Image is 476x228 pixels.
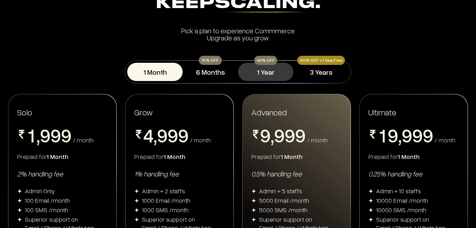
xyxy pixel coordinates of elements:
img: img [17,198,22,203]
img: img [17,217,22,222]
span: 1 Month [47,153,68,160]
img: img [17,208,22,213]
span: Ultimate [368,107,396,118]
div: Prepaid for [368,152,459,161]
span: , [154,126,157,147]
button: 6 Months [183,63,238,81]
div: Admin + 5 staffs [259,187,302,195]
img: img [134,217,139,222]
div: Admin + 10 staffs [376,187,421,195]
span: 9 [402,126,412,145]
span: Advanced [251,107,287,118]
img: img [368,198,373,203]
span: 1 [377,126,388,145]
span: 9 [388,126,398,145]
span: 9 [61,126,72,145]
span: , [271,126,274,147]
div: 1000 SMS /month [142,206,189,214]
div: / month [73,137,94,143]
div: / month [435,137,455,143]
div: Prepaid for [134,152,225,161]
span: 1 [26,126,36,145]
div: 5000 Email /month [259,196,309,204]
div: 1% handling fee [134,169,225,178]
span: 1 Month [164,153,185,160]
div: Prepaid for [251,152,342,161]
button: 1 Year [238,63,293,81]
img: pricing-rupee [251,130,260,139]
img: img [251,189,256,194]
img: pricing-rupee [17,130,26,139]
span: 4 [143,126,154,145]
img: img [134,208,139,213]
span: 2 [26,145,36,163]
div: / month [190,137,211,143]
span: 9 [178,126,189,145]
img: img [368,217,373,222]
div: 5000 SMS /month [259,206,307,214]
span: 9 [157,126,168,145]
span: , [36,126,40,147]
button: 1 Month [127,63,183,81]
span: 9 [168,126,178,145]
span: 9 [260,126,271,145]
img: img [251,217,256,222]
img: img [251,198,256,203]
div: 100 SMS /month [25,206,68,214]
div: Pick a plan to experience Commmerce Upgrade as you grow. [42,27,434,41]
img: img [251,208,256,213]
div: 1000 Email /month [142,196,190,204]
span: 9 [285,126,295,145]
img: img [17,189,22,194]
div: / month [307,137,328,143]
button: 3 Years [293,63,349,81]
div: Prepaid for [17,152,108,161]
img: pricing-rupee [134,130,143,139]
span: 9 [274,126,285,145]
span: 9 [40,126,50,145]
img: pricing-rupee [368,130,377,139]
span: Solo [17,107,32,117]
span: 1 Month [398,153,420,160]
span: 9 [423,126,433,145]
div: 0.25% handling fee [368,169,459,178]
div: 40% OFF [254,56,277,65]
img: img [368,208,373,213]
img: img [134,189,139,194]
div: 10000 SMS /month [376,206,426,214]
div: Admin + 2 staffs [142,187,185,195]
span: 5 [143,145,154,163]
span: 9 [295,126,306,145]
span: 1 Month [281,153,302,160]
div: 0.5% handling fee [251,169,342,178]
span: 2 [377,145,388,163]
div: Admin Only [25,187,55,195]
div: 60% OFF + 1 Year Free [297,56,345,65]
img: img [368,189,373,194]
span: , [398,126,402,147]
div: 10000 Email /month [376,196,428,204]
span: Grow [134,107,153,117]
img: img [134,198,139,203]
div: 15% OFF [199,56,222,65]
span: 9 [412,126,423,145]
span: 9 [50,126,61,145]
div: 2% handling fee [17,169,108,178]
div: 100 Email /month [25,196,70,204]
